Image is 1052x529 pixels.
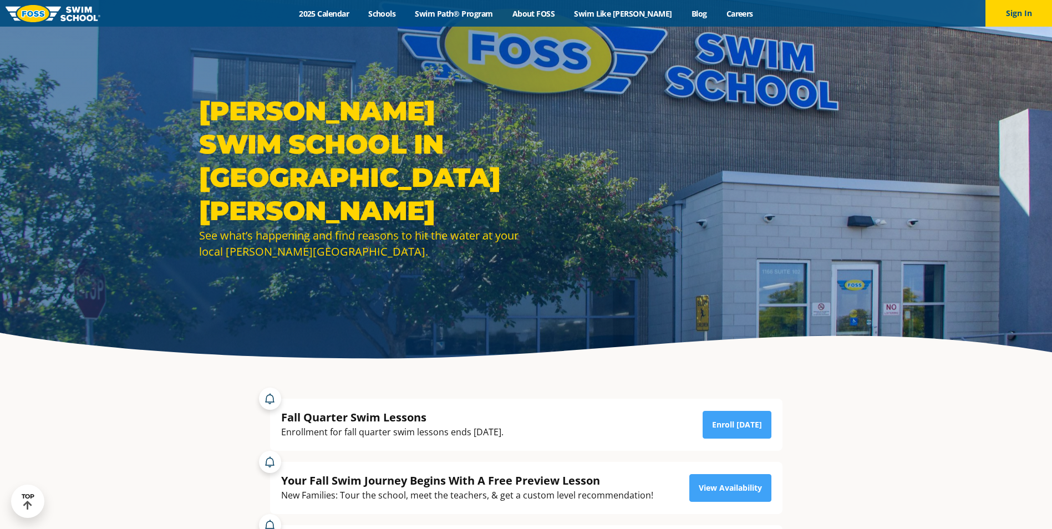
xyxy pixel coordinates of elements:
a: Careers [716,8,763,19]
a: Enroll [DATE] [703,411,771,439]
a: 2025 Calendar [289,8,359,19]
a: Schools [359,8,405,19]
div: See what’s happening and find reasons to hit the water at your local [PERSON_NAME][GEOGRAPHIC_DATA]. [199,227,521,260]
div: Fall Quarter Swim Lessons [281,410,504,425]
div: New Families: Tour the school, meet the teachers, & get a custom level recommendation! [281,488,653,503]
a: Blog [682,8,716,19]
img: FOSS Swim School Logo [6,5,100,22]
a: About FOSS [502,8,565,19]
div: Your Fall Swim Journey Begins With A Free Preview Lesson [281,473,653,488]
div: Enrollment for fall quarter swim lessons ends [DATE]. [281,425,504,440]
h1: [PERSON_NAME] Swim School in [GEOGRAPHIC_DATA][PERSON_NAME] [199,94,521,227]
a: View Availability [689,474,771,502]
a: Swim Like [PERSON_NAME] [565,8,682,19]
div: TOP [22,493,34,510]
a: Swim Path® Program [405,8,502,19]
